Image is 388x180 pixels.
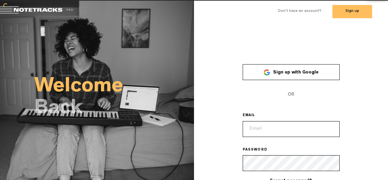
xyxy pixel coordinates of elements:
button: Sign up [332,5,372,18]
h2: Welcome [34,78,194,97]
label: EMAIL [243,113,265,118]
h2: Back [34,100,194,118]
input: Email [243,121,340,137]
span: OR [243,87,340,103]
label: Don't have an account? [278,9,321,14]
label: PASSWORD [243,148,277,153]
span: Sign up with Google [273,70,318,75]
